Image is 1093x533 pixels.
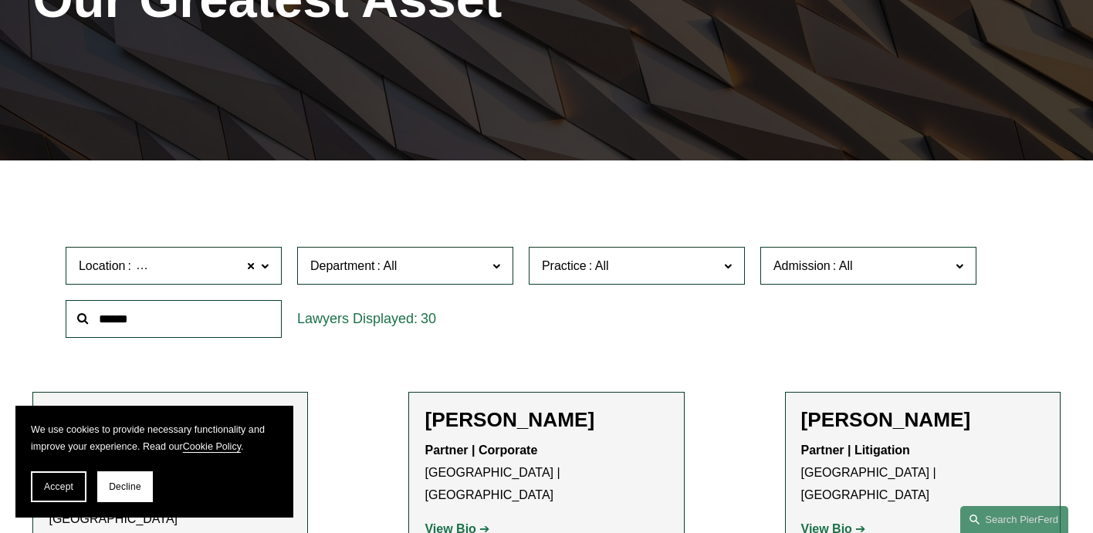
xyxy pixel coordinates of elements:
[79,259,126,272] span: Location
[425,408,668,433] h2: [PERSON_NAME]
[801,444,910,457] strong: Partner | Litigation
[97,471,153,502] button: Decline
[801,408,1044,433] h2: [PERSON_NAME]
[801,440,1044,506] p: [GEOGRAPHIC_DATA] | [GEOGRAPHIC_DATA]
[425,444,537,457] strong: Partner | Corporate
[310,259,375,272] span: Department
[773,259,831,272] span: Admission
[425,440,668,506] p: [GEOGRAPHIC_DATA] | [GEOGRAPHIC_DATA]
[31,421,278,456] p: We use cookies to provide necessary functionality and improve your experience. Read our .
[15,406,293,518] section: Cookie banner
[421,311,436,326] span: 30
[134,256,262,276] span: [GEOGRAPHIC_DATA]
[109,481,141,492] span: Decline
[44,481,73,492] span: Accept
[960,506,1068,533] a: Search this site
[542,259,587,272] span: Practice
[31,471,86,502] button: Accept
[183,441,241,452] a: Cookie Policy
